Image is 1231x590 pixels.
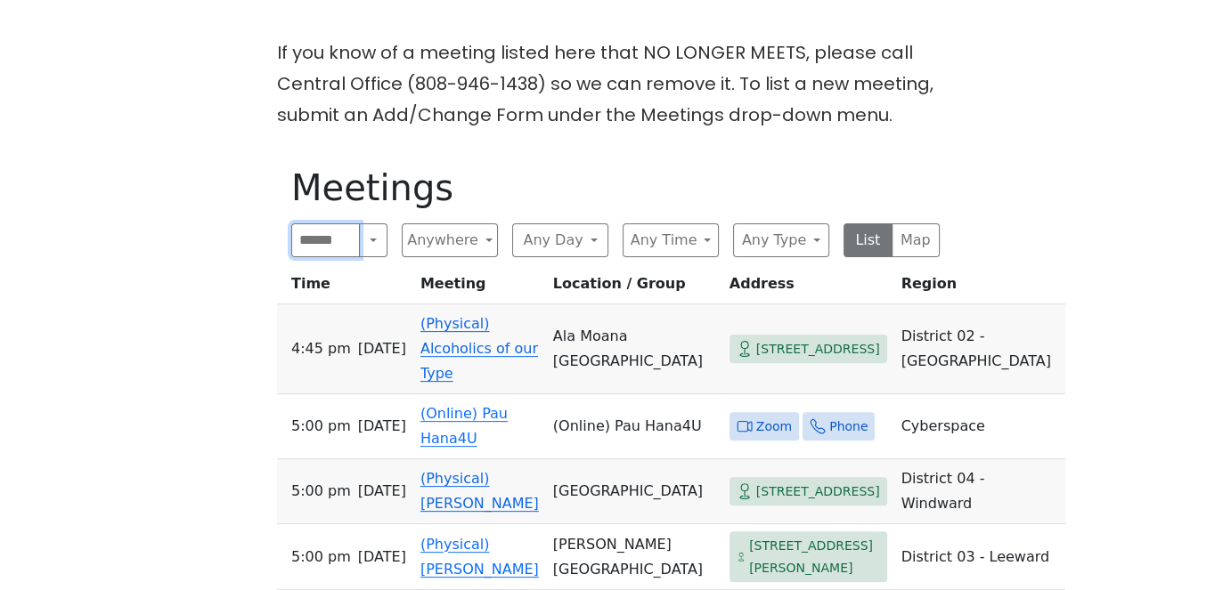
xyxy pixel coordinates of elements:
td: District 02 - [GEOGRAPHIC_DATA] [894,304,1065,394]
span: [STREET_ADDRESS] [756,338,880,360]
td: Ala Moana [GEOGRAPHIC_DATA] [546,304,722,394]
span: Phone [829,416,868,438]
button: Any Time [623,223,719,257]
span: [DATE] [358,414,406,439]
button: Anywhere [402,223,498,257]
a: (Physical) [PERSON_NAME] [420,536,539,578]
a: (Physical) Alcoholics of our Type [420,315,538,382]
td: (Online) Pau Hana4U [546,394,722,459]
span: [STREET_ADDRESS][PERSON_NAME] [749,535,880,578]
td: Cyberspace [894,394,1065,459]
button: Any Type [733,223,829,257]
th: Meeting [413,271,546,304]
button: Map [892,223,941,257]
td: [PERSON_NAME][GEOGRAPHIC_DATA] [546,524,722,590]
span: [DATE] [358,545,406,570]
span: 5:00 PM [291,479,351,504]
th: Address [722,271,894,304]
span: [STREET_ADDRESS] [756,481,880,503]
th: Region [894,271,1065,304]
span: 5:00 PM [291,545,351,570]
span: Zoom [756,416,792,438]
span: [DATE] [358,336,406,361]
a: (Online) Pau Hana4U [420,405,508,447]
h1: Meetings [291,166,940,209]
span: 5:00 PM [291,414,351,439]
p: If you know of a meeting listed here that NO LONGER MEETS, please call Central Office (808-946-14... [277,37,954,131]
input: Search [291,223,360,257]
td: District 04 - Windward [894,459,1065,524]
th: Location / Group [546,271,722,304]
button: Search [359,223,387,257]
th: Time [277,271,413,304]
span: 4:45 PM [291,336,351,361]
a: (Physical) [PERSON_NAME] [420,470,539,512]
button: Any Day [512,223,608,257]
span: [DATE] [358,479,406,504]
td: [GEOGRAPHIC_DATA] [546,459,722,524]
button: List [844,223,893,257]
td: District 03 - Leeward [894,524,1065,590]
